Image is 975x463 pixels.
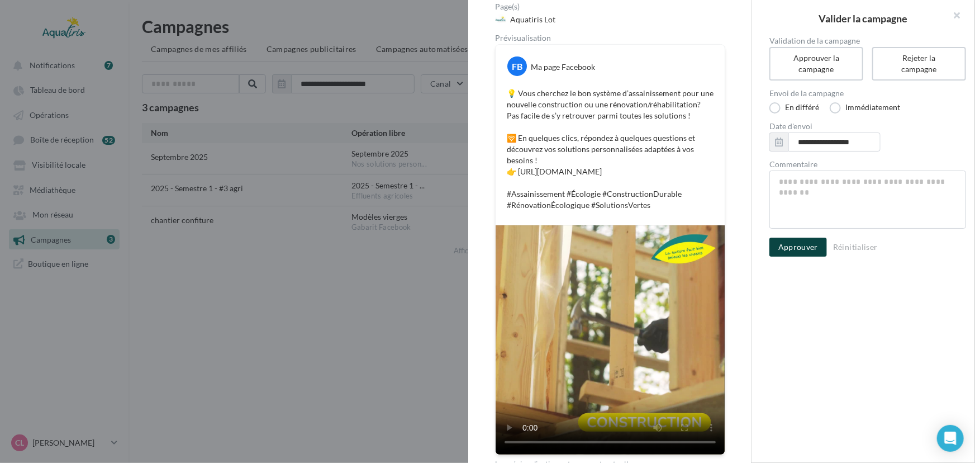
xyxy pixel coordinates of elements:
[769,102,819,114] label: En différé
[769,160,966,168] label: Commentaire
[769,37,966,45] label: Validation de la campagne
[495,34,724,42] div: Prévisualisation
[829,240,882,254] button: Réinitialiser
[495,13,733,25] a: Aquatiris Lot
[531,62,595,73] div: Ma page Facebook
[507,56,527,76] div: FB
[783,53,850,75] div: Approuver la campagne
[507,88,714,211] p: 💡 Vous cherchez le bon système d’assainissement pour une nouvelle construction ou une rénovation/...
[886,53,953,75] div: Rejeter la campagne
[937,425,964,452] div: Open Intercom Messenger
[495,3,733,11] div: Page(s)
[495,14,506,25] img: 395299187_7160879457289588_779409583390164821_n.jpg
[769,13,957,23] h2: Valider la campagne
[830,102,900,114] label: Immédiatement
[510,14,555,25] div: Aquatiris Lot
[769,122,966,130] label: Date d'envoi
[769,238,827,257] button: Approuver
[769,89,966,97] label: Envoi de la campagne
